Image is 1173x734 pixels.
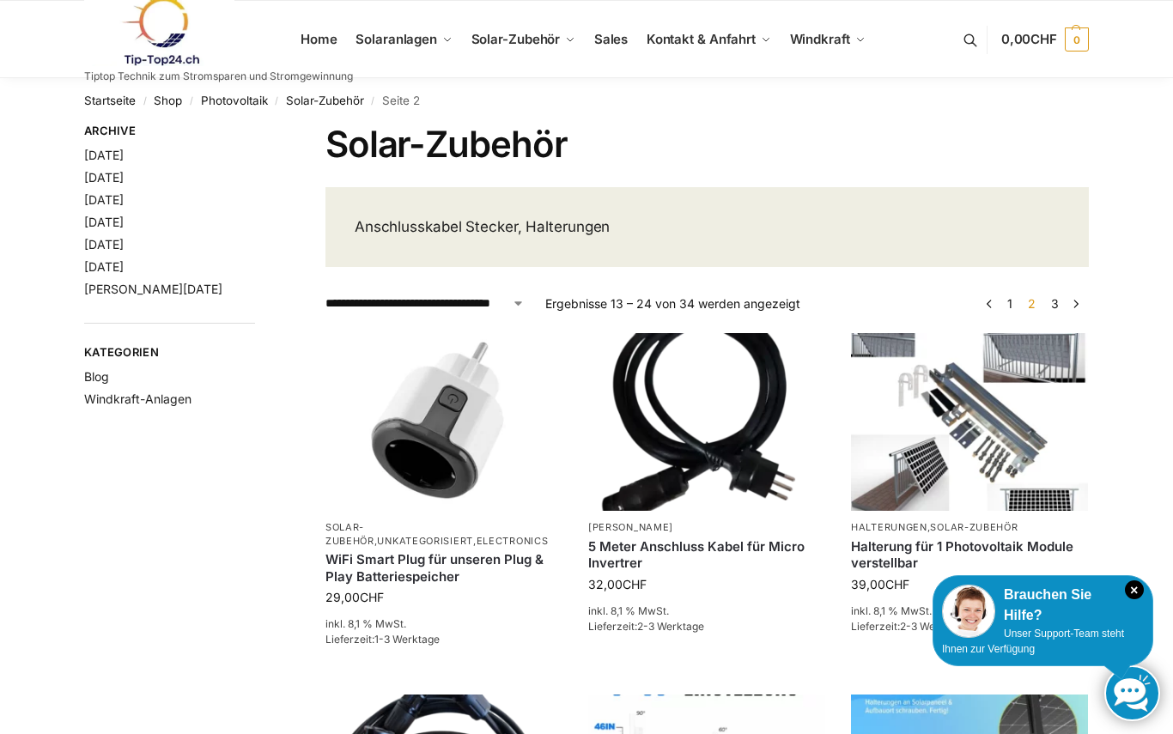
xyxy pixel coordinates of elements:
[84,215,124,229] a: [DATE]
[851,620,967,633] span: Lieferzeit:
[637,620,704,633] span: 2-3 Werktage
[84,148,124,162] a: [DATE]
[1047,296,1063,311] a: Seite 3
[942,585,995,638] img: Customer service
[942,585,1144,626] div: Brauchen Sie Hilfe?
[1003,296,1017,311] a: Seite 1
[477,535,549,547] a: Electronics
[349,1,459,78] a: Solaranlagen
[1001,31,1057,47] span: 0,00
[851,521,1088,534] p: ,
[851,333,1088,511] img: Halterung für 1 Photovoltaik Module verstellbar
[356,31,437,47] span: Solaranlagen
[374,633,440,646] span: 1-3 Werktage
[900,620,967,633] span: 2-3 Werktage
[588,604,825,619] p: inkl. 8,1 % MwSt.
[136,94,154,108] span: /
[84,170,124,185] a: [DATE]
[364,94,382,108] span: /
[851,521,927,533] a: Halterungen
[360,590,384,604] span: CHF
[885,577,909,591] span: CHF
[84,71,353,82] p: Tiptop Technik zum Stromsparen und Stromgewinnung
[588,577,647,591] bdi: 32,00
[325,521,374,546] a: Solar-Zubehör
[325,590,384,604] bdi: 29,00
[84,123,255,140] span: Archive
[201,94,268,107] a: Photovoltaik
[545,294,800,312] p: Ergebnisse 13 – 24 von 34 werden angezeigt
[851,538,1088,572] a: Halterung für 1 Photovoltaik Module verstellbar
[377,535,473,547] a: Unkategorisiert
[268,94,286,108] span: /
[976,294,1089,312] nav: Produkt-Seitennummerierung
[84,94,136,107] a: Startseite
[588,521,673,533] a: [PERSON_NAME]
[325,521,562,548] p: , ,
[325,616,562,632] p: inkl. 8,1 % MwSt.
[471,31,561,47] span: Solar-Zubehör
[588,538,825,572] a: 5 Meter Anschluss Kabel für Micro Invertrer
[286,94,364,107] a: Solar-Zubehör
[84,391,191,406] a: Windkraft-Anlagen
[982,294,995,312] a: ←
[790,31,850,47] span: Windkraft
[325,633,440,646] span: Lieferzeit:
[851,604,1088,619] p: inkl. 8,1 % MwSt.
[154,94,182,107] a: Shop
[84,282,222,296] a: [PERSON_NAME][DATE]
[942,628,1124,655] span: Unser Support-Team steht Ihnen zur Verfügung
[464,1,582,78] a: Solar-Zubehör
[586,1,635,78] a: Sales
[623,577,647,591] span: CHF
[782,1,872,78] a: Windkraft
[588,620,704,633] span: Lieferzeit:
[182,94,200,108] span: /
[355,216,678,239] p: Anschlusskabel Stecker, Halterungen
[84,369,109,384] a: Blog
[851,577,909,591] bdi: 39,00
[1065,27,1089,52] span: 0
[84,237,124,252] a: [DATE]
[255,124,265,143] button: Close filters
[588,333,825,511] img: Anschlusskabel-3meter
[1024,296,1040,311] span: Seite 2
[325,294,525,312] select: Shop-Reihenfolge
[930,521,1018,533] a: Solar-Zubehör
[325,123,1089,166] h1: Solar-Zubehör
[1070,294,1083,312] a: →
[325,551,562,585] a: WiFi Smart Plug für unseren Plug & Play Batteriespeicher
[1125,580,1144,599] i: Schließen
[84,344,255,361] span: Kategorien
[639,1,778,78] a: Kontakt & Anfahrt
[1030,31,1057,47] span: CHF
[594,31,629,47] span: Sales
[325,333,562,511] img: WiFi Smart Plug für unseren Plug & Play Batteriespeicher
[647,31,756,47] span: Kontakt & Anfahrt
[84,78,1089,123] nav: Breadcrumb
[84,192,124,207] a: [DATE]
[1001,14,1089,65] a: 0,00CHF 0
[84,259,124,274] a: [DATE]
